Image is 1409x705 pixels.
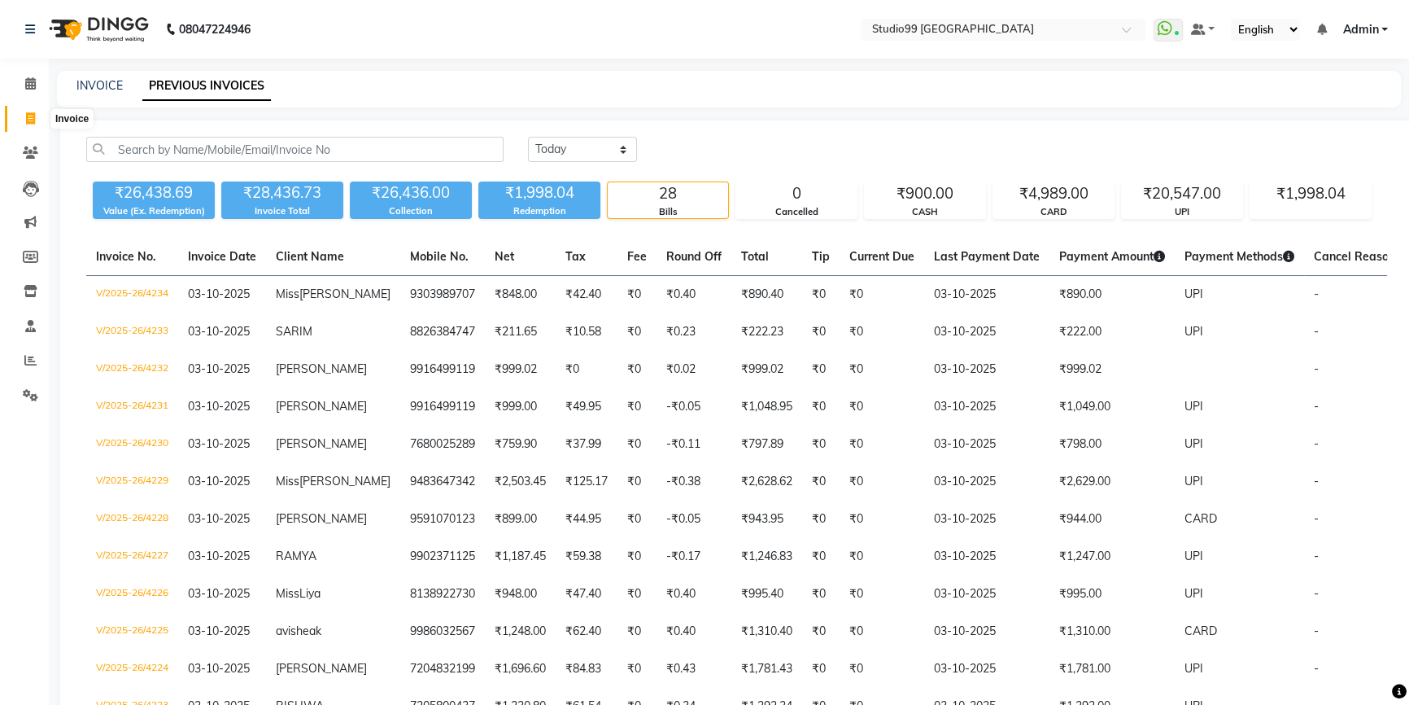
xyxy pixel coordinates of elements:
[1314,361,1319,376] span: -
[41,7,153,52] img: logo
[276,661,367,676] span: [PERSON_NAME]
[657,538,731,576] td: -₹0.17
[840,463,924,501] td: ₹0
[188,249,256,264] span: Invoice Date
[485,501,556,538] td: ₹899.00
[865,205,985,219] div: CASH
[1314,624,1319,638] span: -
[299,586,321,601] span: Liya
[556,388,617,426] td: ₹49.95
[86,501,178,538] td: V/2025-26/4228
[1314,324,1319,339] span: -
[1314,399,1319,414] span: -
[617,388,657,426] td: ₹0
[556,463,617,501] td: ₹125.17
[1184,399,1203,414] span: UPI
[924,313,1049,351] td: 03-10-2025
[485,313,556,351] td: ₹211.65
[657,501,731,538] td: -₹0.05
[556,613,617,650] td: ₹62.40
[840,313,924,351] td: ₹0
[1184,287,1203,301] span: UPI
[556,501,617,538] td: ₹44.95
[142,72,271,101] a: PREVIOUS INVOICES
[731,313,802,351] td: ₹222.23
[556,576,617,613] td: ₹47.40
[276,324,312,339] span: SARIM
[736,205,857,219] div: Cancelled
[76,78,123,93] a: INVOICE
[802,463,840,501] td: ₹0
[400,276,485,314] td: 9303989707
[840,501,924,538] td: ₹0
[221,182,343,204] div: ₹28,436.73
[924,351,1049,388] td: 03-10-2025
[86,538,178,576] td: V/2025-26/4227
[188,361,250,376] span: 03-10-2025
[276,511,367,526] span: [PERSON_NAME]
[840,613,924,650] td: ₹0
[840,576,924,613] td: ₹0
[627,249,647,264] span: Fee
[1049,351,1175,388] td: ₹999.02
[1184,249,1294,264] span: Payment Methods
[1059,249,1165,264] span: Payment Amount
[188,287,250,301] span: 03-10-2025
[934,249,1040,264] span: Last Payment Date
[276,624,321,638] span: avisheak
[495,249,514,264] span: Net
[608,205,728,219] div: Bills
[276,436,367,451] span: [PERSON_NAME]
[657,613,731,650] td: ₹0.40
[666,249,722,264] span: Round Off
[736,182,857,205] div: 0
[731,276,802,314] td: ₹890.40
[276,399,367,414] span: [PERSON_NAME]
[86,351,178,388] td: V/2025-26/4232
[924,613,1049,650] td: 03-10-2025
[731,576,802,613] td: ₹995.40
[188,549,250,563] span: 03-10-2025
[1184,436,1203,451] span: UPI
[485,538,556,576] td: ₹1,187.45
[657,276,731,314] td: ₹0.40
[1049,388,1175,426] td: ₹1,049.00
[485,650,556,688] td: ₹1,696.60
[617,538,657,576] td: ₹0
[86,463,178,501] td: V/2025-26/4229
[188,436,250,451] span: 03-10-2025
[1314,287,1319,301] span: -
[840,426,924,463] td: ₹0
[410,249,469,264] span: Mobile No.
[731,463,802,501] td: ₹2,628.62
[51,109,93,129] div: Invoice
[802,613,840,650] td: ₹0
[1342,21,1378,38] span: Admin
[1184,474,1203,488] span: UPI
[556,538,617,576] td: ₹59.38
[565,249,586,264] span: Tax
[86,137,504,162] input: Search by Name/Mobile/Email/Invoice No
[840,276,924,314] td: ₹0
[993,205,1114,219] div: CARD
[400,538,485,576] td: 9902371125
[849,249,914,264] span: Current Due
[400,351,485,388] td: 9916499119
[924,276,1049,314] td: 03-10-2025
[276,474,299,488] span: Miss
[802,501,840,538] td: ₹0
[485,613,556,650] td: ₹1,248.00
[179,7,251,52] b: 08047224946
[924,650,1049,688] td: 03-10-2025
[657,463,731,501] td: -₹0.38
[840,351,924,388] td: ₹0
[400,650,485,688] td: 7204832199
[731,426,802,463] td: ₹797.89
[86,388,178,426] td: V/2025-26/4231
[840,388,924,426] td: ₹0
[400,576,485,613] td: 8138922730
[400,613,485,650] td: 9986032567
[1049,613,1175,650] td: ₹1,310.00
[478,204,600,218] div: Redemption
[1049,576,1175,613] td: ₹995.00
